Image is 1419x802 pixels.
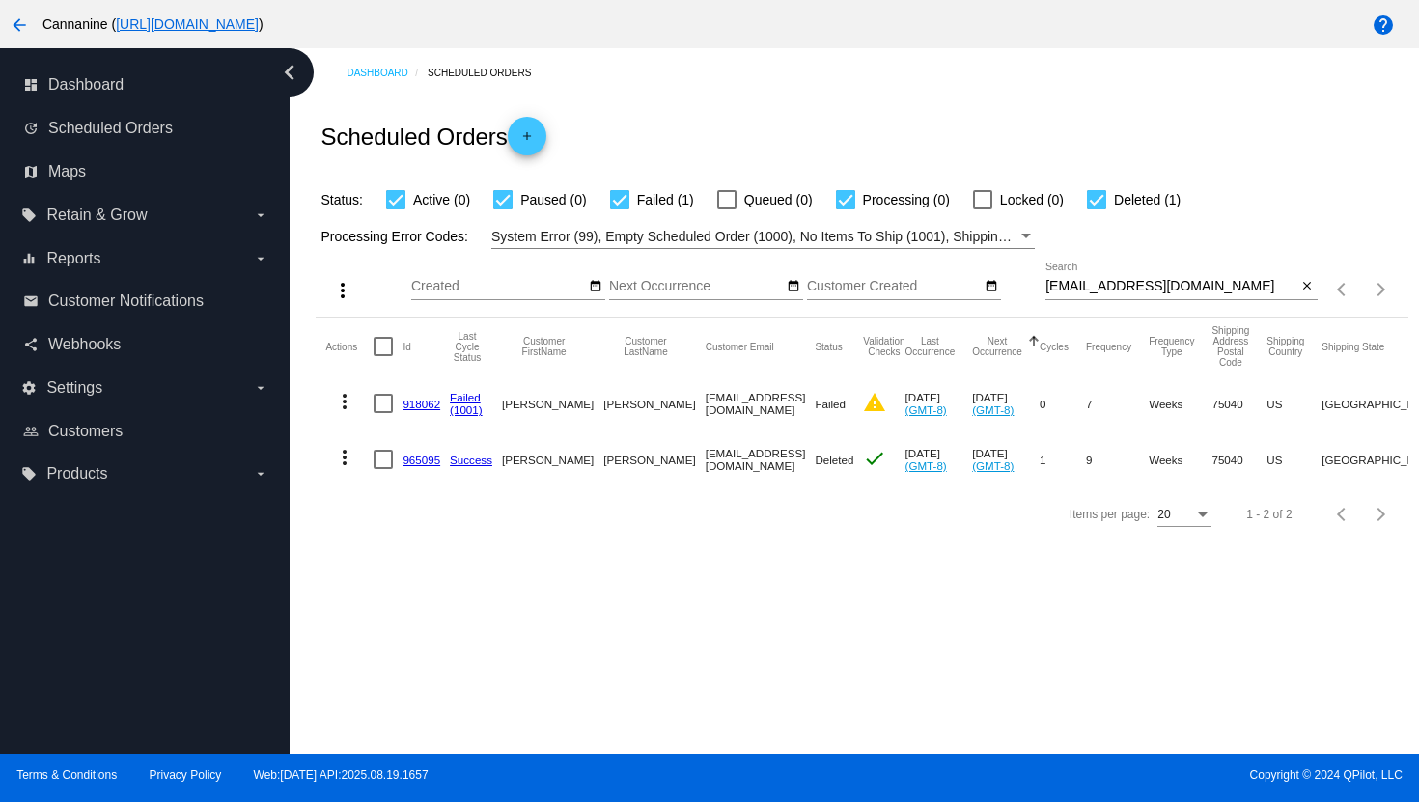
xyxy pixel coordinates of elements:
mat-cell: [DATE] [905,431,973,487]
mat-cell: 75040 [1211,375,1266,431]
button: Change sorting for LastProcessingCycleId [450,331,485,363]
button: Previous page [1323,270,1362,309]
mat-select: Filter by Processing Error Codes [491,225,1035,249]
input: Customer Created [807,279,981,294]
mat-cell: [PERSON_NAME] [502,375,603,431]
a: Failed [450,391,481,403]
a: email Customer Notifications [23,286,268,317]
a: 965095 [403,454,440,466]
i: map [23,164,39,180]
a: (GMT-8) [905,403,947,416]
i: arrow_drop_down [253,466,268,482]
i: share [23,337,39,352]
i: arrow_drop_down [253,207,268,223]
span: Retain & Grow [46,207,147,224]
input: Search [1045,279,1297,294]
mat-cell: 1 [1040,431,1086,487]
mat-cell: 7 [1086,375,1149,431]
mat-cell: US [1266,375,1322,431]
i: email [23,293,39,309]
button: Change sorting for ShippingState [1322,341,1384,352]
span: Webhooks [48,336,121,353]
a: share Webhooks [23,329,268,360]
span: Processing (0) [863,188,950,211]
i: local_offer [21,466,37,482]
button: Change sorting for CustomerLastName [603,336,687,357]
input: Created [411,279,585,294]
h2: Scheduled Orders [320,117,545,155]
button: Change sorting for Id [403,341,410,352]
a: people_outline Customers [23,416,268,447]
mat-icon: warning [863,391,886,414]
span: Cannanine ( ) [42,16,264,32]
mat-cell: [PERSON_NAME] [603,375,705,431]
a: Dashboard [347,58,428,88]
a: dashboard Dashboard [23,69,268,100]
i: settings [21,380,37,396]
i: local_offer [21,207,37,223]
button: Change sorting for FrequencyType [1149,336,1194,357]
a: (GMT-8) [905,459,947,472]
button: Change sorting for CustomerFirstName [502,336,586,357]
i: equalizer [21,251,37,266]
a: (GMT-8) [972,403,1014,416]
button: Previous page [1323,495,1362,534]
a: map Maps [23,156,268,187]
span: Dashboard [48,76,124,94]
a: (1001) [450,403,483,416]
mat-cell: 0 [1040,375,1086,431]
mat-cell: [EMAIL_ADDRESS][DOMAIN_NAME] [706,375,816,431]
a: 918062 [403,398,440,410]
a: Success [450,454,492,466]
mat-cell: Weeks [1149,375,1211,431]
i: chevron_left [274,57,305,88]
mat-cell: US [1266,431,1322,487]
span: Deleted [815,454,853,466]
button: Change sorting for ShippingPostcode [1211,325,1249,368]
mat-icon: more_vert [331,279,354,302]
a: Privacy Policy [150,768,222,782]
mat-icon: more_vert [333,446,356,469]
i: arrow_drop_down [253,251,268,266]
button: Change sorting for Status [815,341,842,352]
button: Next page [1362,270,1401,309]
mat-cell: 9 [1086,431,1149,487]
i: arrow_drop_down [253,380,268,396]
i: update [23,121,39,136]
button: Change sorting for Cycles [1040,341,1069,352]
mat-select: Items per page: [1157,509,1211,522]
button: Change sorting for LastOccurrenceUtc [905,336,956,357]
mat-cell: 75040 [1211,431,1266,487]
mat-icon: more_vert [333,390,356,413]
div: 1 - 2 of 2 [1246,508,1292,521]
mat-header-cell: Actions [325,318,374,375]
mat-icon: add [515,129,539,152]
i: people_outline [23,424,39,439]
mat-icon: arrow_back [8,14,31,37]
span: Failed [815,398,846,410]
span: Reports [46,250,100,267]
button: Change sorting for Frequency [1086,341,1131,352]
span: Deleted (1) [1114,188,1181,211]
button: Change sorting for ShippingCountry [1266,336,1304,357]
mat-icon: date_range [589,279,602,294]
span: Settings [46,379,102,397]
a: Scheduled Orders [428,58,548,88]
button: Clear [1297,277,1318,297]
a: Web:[DATE] API:2025.08.19.1657 [254,768,429,782]
span: Active (0) [413,188,470,211]
mat-icon: date_range [985,279,998,294]
mat-header-cell: Validation Checks [863,318,904,375]
span: Status: [320,192,363,207]
button: Change sorting for NextOccurrenceUtc [972,336,1022,357]
mat-icon: date_range [787,279,800,294]
mat-cell: [DATE] [972,431,1040,487]
mat-icon: check [863,447,886,470]
a: [URL][DOMAIN_NAME] [116,16,259,32]
span: Paused (0) [520,188,586,211]
span: Locked (0) [1000,188,1064,211]
span: Processing Error Codes: [320,229,468,244]
mat-cell: [EMAIL_ADDRESS][DOMAIN_NAME] [706,431,816,487]
span: Customer Notifications [48,292,204,310]
mat-cell: [DATE] [905,375,973,431]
